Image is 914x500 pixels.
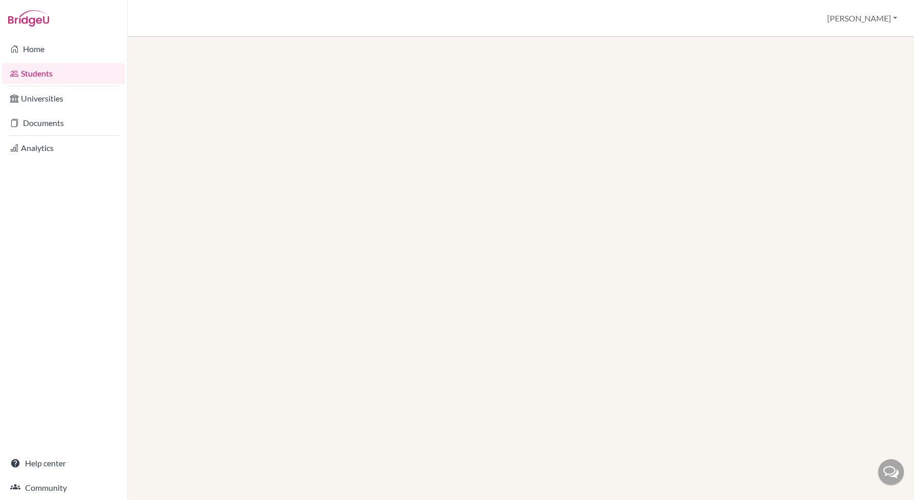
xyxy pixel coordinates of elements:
a: Home [2,39,125,59]
button: [PERSON_NAME] [823,9,902,28]
a: Analytics [2,138,125,158]
a: Community [2,478,125,498]
a: Documents [2,113,125,133]
img: Bridge-U [8,10,49,27]
a: Students [2,63,125,84]
a: Universities [2,88,125,109]
a: Help center [2,453,125,473]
